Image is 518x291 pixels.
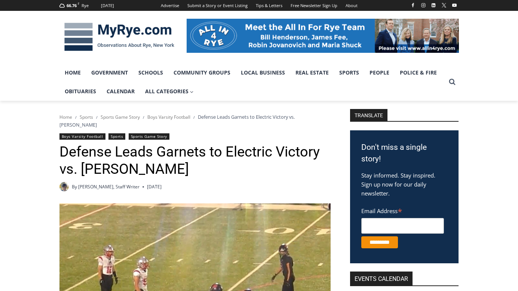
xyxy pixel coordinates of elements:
[350,109,387,121] strong: TRANSLATE
[445,75,459,89] button: View Search Form
[59,182,69,191] img: (PHOTO: MyRye.com 2024 Head Intern, Editor and now Staff Writer Charlie Morris. Contributed.)Char...
[361,142,447,165] h3: Don't miss a single story!
[59,82,101,101] a: Obituaries
[67,3,77,8] span: 66.76
[334,63,364,82] a: Sports
[419,1,428,10] a: Instagram
[129,133,169,140] a: Sports Game Story
[59,18,179,57] img: MyRye.com
[101,2,114,9] div: [DATE]
[78,1,79,6] span: F
[429,1,438,10] a: Linkedin
[439,1,448,10] a: X
[147,114,190,120] a: Boys Varsity Football
[108,133,125,140] a: Sports
[59,113,295,128] span: Defense Leads Garnets to Electric Victory vs. [PERSON_NAME]
[168,63,236,82] a: Community Groups
[187,19,459,52] img: All in for Rye
[133,63,168,82] a: Schools
[361,171,447,198] p: Stay informed. Stay inspired. Sign up now for our daily newsletter.
[59,113,331,128] nav: Breadcrumbs
[59,63,86,82] a: Home
[75,115,77,120] span: /
[86,63,133,82] a: Government
[147,183,162,190] time: [DATE]
[143,115,144,120] span: /
[59,182,69,191] a: Author image
[101,82,140,101] a: Calendar
[59,133,105,140] a: Boys Varsity Football
[364,63,395,82] a: People
[145,87,194,96] span: All Categories
[395,63,442,82] a: Police & Fire
[80,114,93,120] a: Sports
[78,184,140,190] a: [PERSON_NAME], Staff Writer
[72,183,77,190] span: By
[408,1,417,10] a: Facebook
[290,63,334,82] a: Real Estate
[101,114,140,120] a: Sports Game Story
[59,63,445,101] nav: Primary Navigation
[140,82,199,101] a: All Categories
[59,114,72,120] a: Home
[193,115,195,120] span: /
[82,2,89,9] div: Rye
[350,272,413,285] h2: Events Calendar
[236,63,290,82] a: Local Business
[59,143,331,178] h1: Defense Leads Garnets to Electric Victory vs. [PERSON_NAME]
[450,1,459,10] a: YouTube
[96,115,98,120] span: /
[361,203,444,217] label: Email Address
